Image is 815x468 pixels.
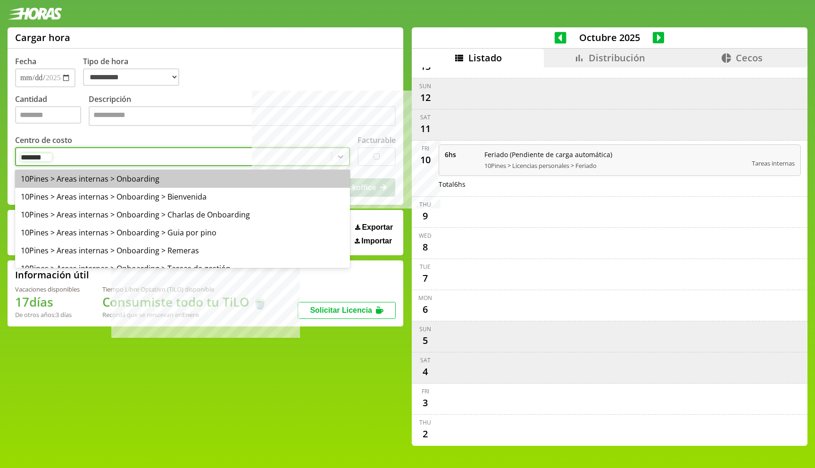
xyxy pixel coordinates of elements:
div: 10Pines > Areas internas > Onboarding > Guia por pino [15,224,350,242]
span: 6 hs [445,150,478,159]
div: Thu [419,418,431,426]
b: Enero [182,310,199,319]
span: Feriado (Pendiente de carga automática) [484,150,746,159]
div: 10Pines > Areas internas > Onboarding > Bienvenida [15,188,350,206]
span: Listado [468,51,502,64]
label: Cantidad [15,94,89,128]
label: Facturable [358,135,396,145]
div: Total 6 hs [439,180,801,189]
button: Exportar [352,223,396,232]
div: Wed [419,232,432,240]
span: Exportar [362,223,393,232]
span: Distribución [589,51,645,64]
div: 3 [418,395,433,410]
div: scrollable content [412,67,807,444]
div: 10 [418,152,433,167]
div: 7 [418,271,433,286]
div: Sat [420,113,431,121]
div: 4 [418,364,433,379]
label: Tipo de hora [83,56,187,87]
textarea: Descripción [89,106,396,126]
span: 10Pines > Licencias personales > Feriado [484,161,746,170]
span: Cecos [736,51,763,64]
span: Solicitar Licencia [310,306,372,314]
input: Cantidad [15,106,81,124]
div: 8 [418,240,433,255]
div: Sun [419,82,431,90]
h1: Consumiste todo tu TiLO 🍵 [102,293,267,310]
div: Tue [420,263,431,271]
label: Descripción [89,94,396,128]
div: 10Pines > Areas internas > Onboarding [15,170,350,188]
span: Importar [361,237,392,245]
div: 5 [418,333,433,348]
div: 10Pines > Areas internas > Onboarding > Remeras [15,242,350,259]
div: Vacaciones disponibles [15,285,80,293]
label: Fecha [15,56,36,67]
div: 9 [418,209,433,224]
h2: Información útil [15,268,89,281]
label: Centro de costo [15,135,72,145]
div: Fri [422,144,429,152]
div: Sat [420,356,431,364]
div: 10Pines > Areas internas > Onboarding > Tareas de gestión [15,259,350,277]
div: 10Pines > Areas internas > Onboarding > Charlas de Onboarding [15,206,350,224]
img: logotipo [8,8,62,20]
div: Tiempo Libre Optativo (TiLO) disponible [102,285,267,293]
div: 6 [418,302,433,317]
select: Tipo de hora [83,68,179,86]
div: Thu [419,201,431,209]
button: Solicitar Licencia [298,302,396,319]
div: Sun [419,325,431,333]
div: Recordá que se renuevan en [102,310,267,319]
span: Tareas internas [752,159,795,167]
div: Mon [418,294,432,302]
h1: 17 días [15,293,80,310]
span: Octubre 2025 [566,31,653,44]
h1: Cargar hora [15,31,70,44]
div: 2 [418,426,433,442]
div: 12 [418,90,433,105]
div: De otros años: 3 días [15,310,80,319]
div: Fri [422,387,429,395]
div: 11 [418,121,433,136]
